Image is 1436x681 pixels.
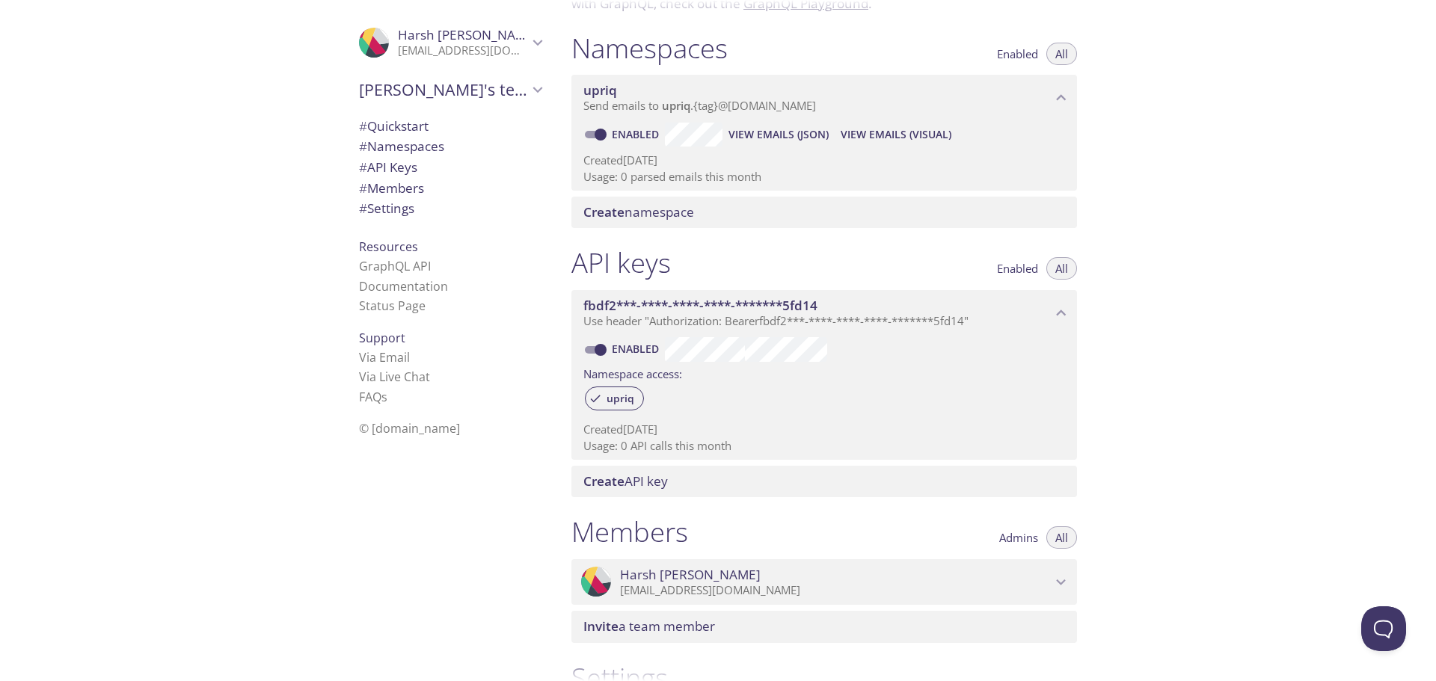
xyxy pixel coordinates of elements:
div: Harsh Jamdar [347,18,553,67]
span: Settings [359,200,414,217]
span: s [381,389,387,405]
span: © [DOMAIN_NAME] [359,420,460,437]
span: # [359,179,367,197]
span: # [359,158,367,176]
span: View Emails (JSON) [728,126,829,144]
p: Usage: 0 parsed emails this month [583,169,1065,185]
span: Invite [583,617,619,635]
span: upriq [598,392,643,405]
span: # [359,138,367,155]
div: Create API Key [571,466,1077,497]
span: # [359,117,367,135]
div: Team Settings [347,198,553,219]
div: Create namespace [571,197,1077,228]
button: All [1046,43,1077,65]
span: Support [359,330,405,346]
h1: API keys [571,246,671,280]
button: Admins [990,526,1047,549]
span: Resources [359,238,418,255]
span: Create [583,203,625,221]
span: upriq [662,98,690,113]
a: FAQ [359,389,387,405]
button: Enabled [988,257,1047,280]
p: Created [DATE] [583,422,1065,437]
span: Harsh [PERSON_NAME] [620,567,761,583]
div: Invite a team member [571,611,1077,642]
a: Enabled [610,127,665,141]
p: Created [DATE] [583,152,1065,168]
p: [EMAIL_ADDRESS][DOMAIN_NAME] [620,583,1052,598]
span: Quickstart [359,117,429,135]
button: View Emails (JSON) [722,123,835,147]
iframe: Help Scout Beacon - Open [1361,606,1406,651]
div: Namespaces [347,136,553,157]
h1: Namespaces [571,31,728,65]
span: upriq [583,81,617,99]
span: Harsh [PERSON_NAME] [398,26,538,43]
div: Quickstart [347,116,553,137]
div: upriq namespace [571,75,1077,121]
span: [PERSON_NAME]'s team [359,79,528,100]
a: GraphQL API [359,258,431,274]
h1: Members [571,515,688,549]
span: Namespaces [359,138,444,155]
span: # [359,200,367,217]
div: Harsh Jamdar [571,559,1077,605]
a: Via Email [359,349,410,366]
div: API Keys [347,157,553,178]
span: a team member [583,617,715,635]
span: Create [583,472,625,490]
div: Members [347,178,553,199]
span: API key [583,472,668,490]
div: upriq [585,386,644,410]
span: Members [359,179,424,197]
label: Namespace access: [583,362,682,383]
span: Send emails to . {tag} @[DOMAIN_NAME] [583,98,816,113]
a: Enabled [610,342,665,356]
button: Enabled [988,43,1047,65]
span: View Emails (Visual) [841,126,951,144]
button: All [1046,257,1077,280]
div: Harsh's team [347,70,553,109]
span: API Keys [359,158,417,176]
p: Usage: 0 API calls this month [583,438,1065,454]
button: All [1046,526,1077,549]
button: View Emails (Visual) [835,123,957,147]
span: namespace [583,203,694,221]
p: [EMAIL_ADDRESS][DOMAIN_NAME] [398,43,528,58]
a: Via Live Chat [359,369,430,385]
a: Documentation [359,278,448,295]
a: Status Page [359,298,426,314]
